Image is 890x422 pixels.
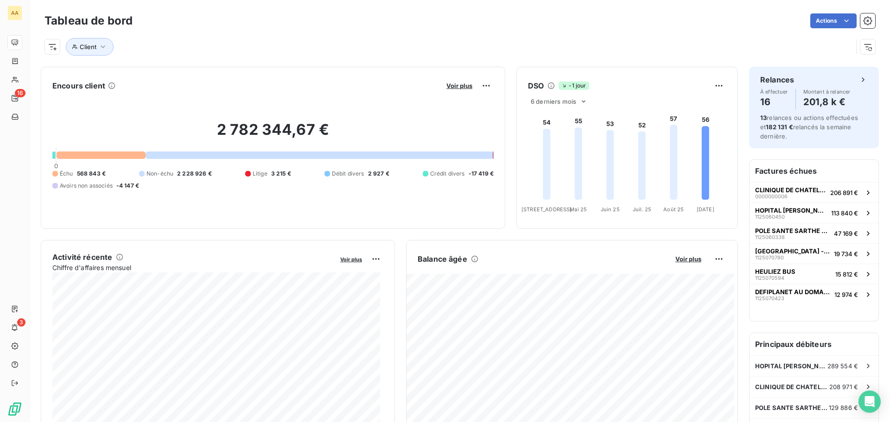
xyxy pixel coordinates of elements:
span: 0000000006 [755,194,788,199]
span: DEFIPLANET AU DOMAINE DE DIENN [755,288,831,296]
span: POLE SANTE SARTHE ET [GEOGRAPHIC_DATA] [755,404,829,411]
tspan: [STREET_ADDRESS] [521,206,572,213]
span: 3 215 € [271,170,291,178]
img: Logo LeanPay [7,402,22,416]
h6: Activité récente [52,252,112,263]
span: 2 228 926 € [177,170,212,178]
span: 13 [760,114,767,121]
span: [GEOGRAPHIC_DATA] - [GEOGRAPHIC_DATA] [755,247,830,255]
button: Voir plus [444,82,475,90]
span: HOPITAL [PERSON_NAME] L'ABBESSE [755,362,827,370]
span: Client [80,43,96,50]
span: POLE SANTE SARTHE ET [GEOGRAPHIC_DATA] [755,227,830,234]
span: 182 131 € [766,123,793,131]
span: -1 jour [559,82,589,90]
button: Voir plus [673,255,704,263]
tspan: Juil. 25 [633,206,651,213]
span: CLINIQUE DE CHATELLERAULT [755,186,826,194]
span: 206 891 € [830,189,858,196]
tspan: Juin 25 [601,206,620,213]
tspan: Mai 25 [570,206,587,213]
span: 1125070594 [755,275,784,281]
h6: Relances [760,74,794,85]
h6: Balance âgée [418,253,467,265]
button: POLE SANTE SARTHE ET [GEOGRAPHIC_DATA]112506033847 169 € [750,223,878,243]
button: Actions [810,13,857,28]
span: 19 734 € [834,250,858,258]
span: Voir plus [675,255,701,263]
span: 289 554 € [827,362,858,370]
span: Non-échu [146,170,173,178]
span: -4 147 € [116,182,139,190]
span: 1125070423 [755,296,784,301]
div: AA [7,6,22,20]
span: relances ou actions effectuées et relancés la semaine dernière. [760,114,858,140]
span: 12 974 € [834,291,858,298]
button: [GEOGRAPHIC_DATA] - [GEOGRAPHIC_DATA]112507078019 734 € [750,243,878,264]
button: HEULIEZ BUS112507059415 812 € [750,264,878,284]
span: HOPITAL [PERSON_NAME] L'ABBESSE [755,207,827,214]
span: Montant à relancer [803,89,851,94]
span: À effectuer [760,89,788,94]
h4: 16 [760,94,788,109]
span: Voir plus [446,82,472,89]
span: HEULIEZ BUS [755,268,795,275]
span: 16 [15,89,25,97]
h6: DSO [528,80,544,91]
span: -17 419 € [469,170,494,178]
span: 15 812 € [835,271,858,278]
span: 6 derniers mois [531,98,576,105]
button: HOPITAL [PERSON_NAME] L'ABBESSE1125060450113 840 € [750,202,878,223]
span: 129 886 € [829,404,858,411]
div: Open Intercom Messenger [858,391,881,413]
span: 0 [54,162,58,170]
span: Débit divers [332,170,364,178]
span: 1125060338 [755,234,785,240]
h2: 2 782 344,67 € [52,120,494,148]
span: Crédit divers [430,170,465,178]
h3: Tableau de bord [44,13,133,29]
span: Avoirs non associés [60,182,113,190]
span: Échu [60,170,73,178]
button: DEFIPLANET AU DOMAINE DE DIENN112507042312 974 € [750,284,878,304]
h4: 201,8 k € [803,94,851,109]
span: 3 [17,318,25,327]
span: 208 971 € [829,383,858,391]
tspan: [DATE] [697,206,714,213]
span: Litige [253,170,267,178]
h6: Principaux débiteurs [750,333,878,355]
span: 113 840 € [831,209,858,217]
h6: Encours client [52,80,105,91]
button: CLINIQUE DE CHATELLERAULT0000000006206 891 € [750,182,878,202]
span: Chiffre d'affaires mensuel [52,263,334,272]
span: 1125070780 [755,255,784,260]
button: Client [66,38,114,56]
h6: Factures échues [750,160,878,182]
button: Voir plus [337,255,365,263]
span: 1125060450 [755,214,785,220]
span: 47 169 € [834,230,858,237]
span: 568 843 € [77,170,106,178]
span: CLINIQUE DE CHATELLERAULT [755,383,829,391]
span: Voir plus [340,256,362,263]
tspan: Août 25 [663,206,684,213]
span: 2 927 € [368,170,389,178]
